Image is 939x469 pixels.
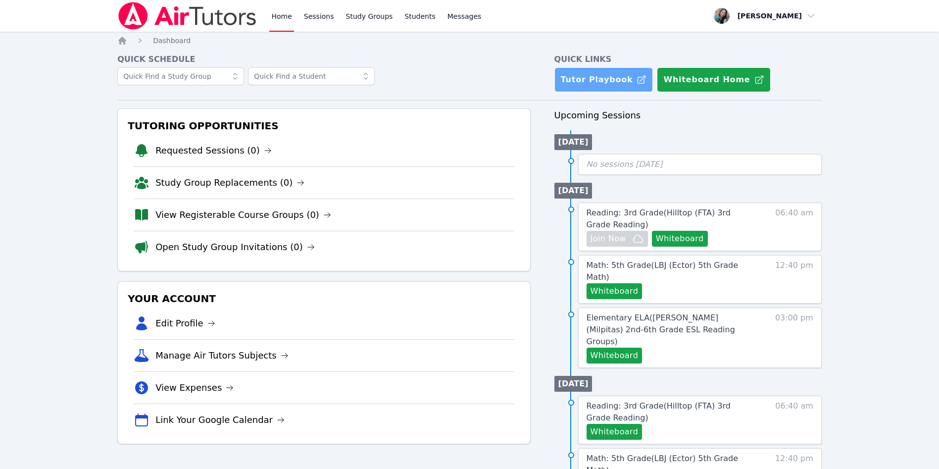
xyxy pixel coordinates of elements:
h3: Upcoming Sessions [554,108,822,122]
span: Messages [447,11,482,21]
a: Elementary ELA([PERSON_NAME] (Milpitas) 2nd-6th Grade ESL Reading Groups) [587,312,757,348]
nav: Breadcrumb [117,36,822,46]
a: Dashboard [153,36,191,46]
span: Elementary ELA ( [PERSON_NAME] (Milpitas) 2nd-6th Grade ESL Reading Groups ) [587,313,735,346]
a: Edit Profile [155,316,215,330]
span: 06:40 am [775,207,813,247]
a: Link Your Google Calendar [155,413,285,427]
li: [DATE] [554,183,593,199]
span: 12:40 pm [775,260,813,299]
button: Whiteboard [587,348,642,364]
button: Whiteboard [587,424,642,440]
button: Whiteboard Home [657,67,770,92]
a: Reading: 3rd Grade(Hilltop (FTA) 3rd Grade Reading) [587,207,757,231]
span: Dashboard [153,37,191,45]
a: Tutor Playbook [554,67,653,92]
input: Quick Find a Student [248,67,375,85]
h3: Tutoring Opportunities [126,117,522,135]
button: Whiteboard [587,283,642,299]
a: Math: 5th Grade(LBJ (Ector) 5th Grade Math) [587,260,757,283]
li: [DATE] [554,134,593,150]
a: Requested Sessions (0) [155,144,272,157]
button: Whiteboard [652,231,708,247]
a: View Expenses [155,381,234,395]
span: Reading: 3rd Grade ( Hilltop (FTA) 3rd Grade Reading ) [587,401,731,422]
span: No sessions [DATE] [587,159,663,169]
li: [DATE] [554,376,593,392]
a: Reading: 3rd Grade(Hilltop (FTA) 3rd Grade Reading) [587,400,757,424]
button: Join Now [587,231,648,247]
a: Open Study Group Invitations (0) [155,240,315,254]
img: Air Tutors [117,2,257,30]
a: View Registerable Course Groups (0) [155,208,331,222]
h4: Quick Schedule [117,53,530,65]
h3: Your Account [126,290,522,308]
span: Math: 5th Grade ( LBJ (Ector) 5th Grade Math ) [587,261,739,282]
span: Join Now [591,233,626,245]
h4: Quick Links [554,53,822,65]
a: Manage Air Tutors Subjects [155,349,289,363]
input: Quick Find a Study Group [117,67,244,85]
span: Reading: 3rd Grade ( Hilltop (FTA) 3rd Grade Reading ) [587,208,731,229]
a: Study Group Replacements (0) [155,176,304,190]
span: 03:00 pm [775,312,813,364]
span: 06:40 am [775,400,813,440]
